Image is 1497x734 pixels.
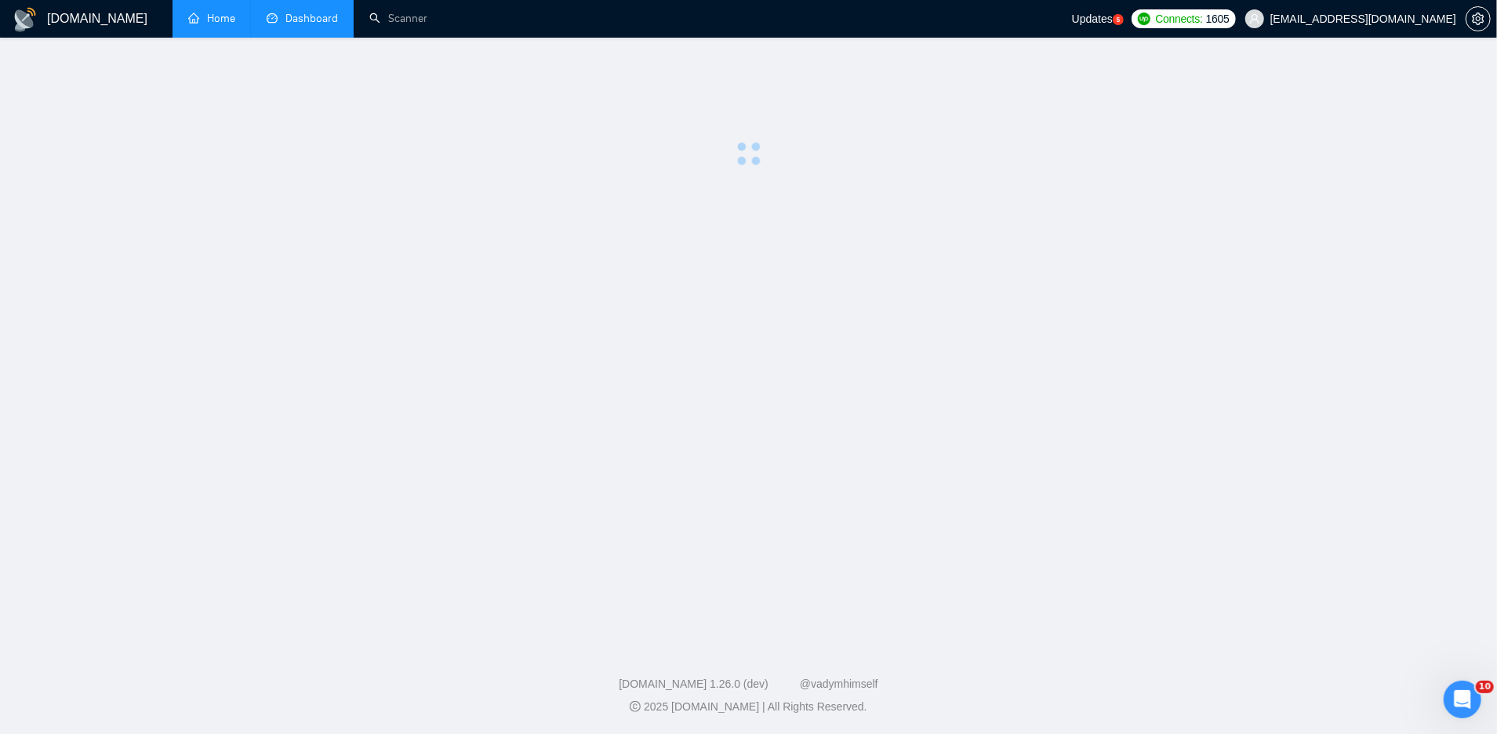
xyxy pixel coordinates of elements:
span: setting [1466,13,1490,25]
button: setting [1466,6,1491,31]
div: 2025 [DOMAIN_NAME] | All Rights Reserved. [13,699,1484,715]
span: user [1249,13,1260,24]
img: logo [13,7,38,32]
span: 1605 [1206,10,1230,27]
span: Connects: [1155,10,1202,27]
span: Dashboard [285,12,338,25]
a: searchScanner [369,12,427,25]
text: 5 [1117,16,1121,24]
a: setting [1466,13,1491,25]
span: 10 [1476,681,1494,693]
span: dashboard [267,13,278,24]
span: copyright [630,701,641,712]
iframe: Intercom live chat [1444,681,1481,718]
a: homeHome [188,12,235,25]
a: @vadymhimself [800,678,878,690]
a: [DOMAIN_NAME] 1.26.0 (dev) [619,678,768,690]
img: upwork-logo.png [1138,13,1150,25]
a: 5 [1113,14,1124,25]
span: Updates [1072,13,1113,25]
